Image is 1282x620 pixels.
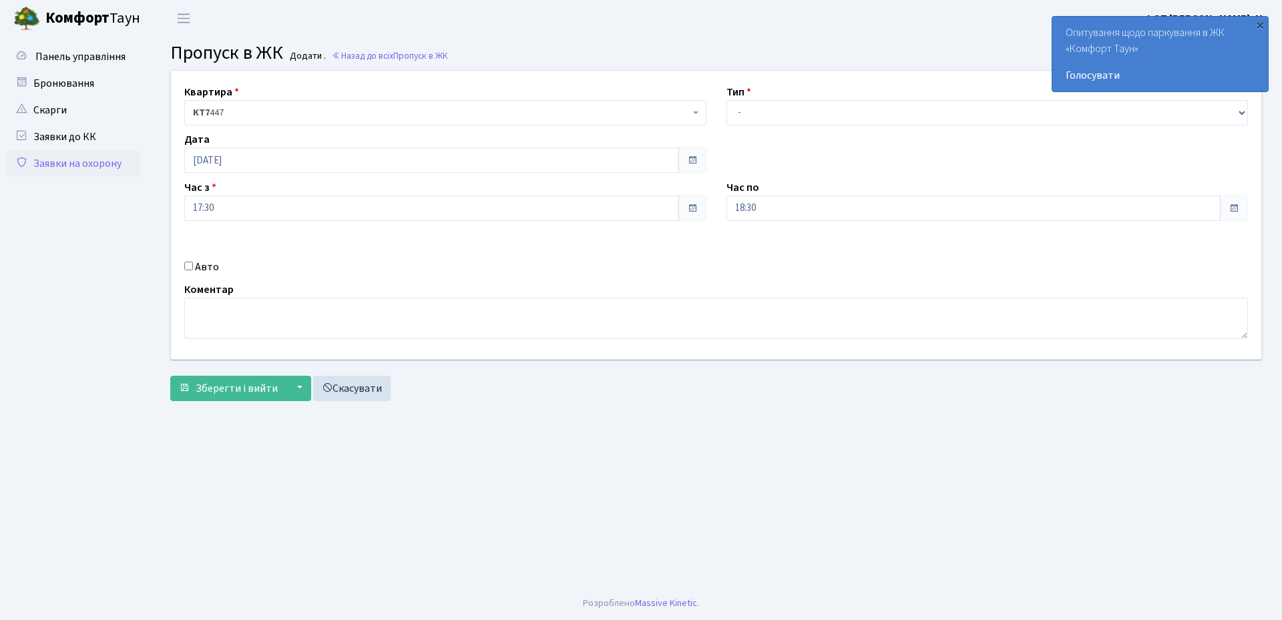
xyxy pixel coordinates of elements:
span: Пропуск в ЖК [393,49,448,62]
button: Зберегти і вийти [170,376,286,401]
div: × [1253,18,1267,31]
label: Час по [726,180,759,196]
a: ФОП [PERSON_NAME]. Н. [1144,11,1266,27]
a: Massive Kinetic [635,596,697,610]
a: Скасувати [313,376,391,401]
b: КТ7 [193,106,210,119]
span: Зберегти і вийти [196,381,278,396]
label: Авто [195,259,219,275]
b: Комфорт [45,7,110,29]
img: logo.png [13,5,40,32]
a: Заявки до КК [7,123,140,150]
button: Переключити навігацію [167,7,200,29]
span: Панель управління [35,49,126,64]
label: Тип [726,84,751,100]
div: Опитування щодо паркування в ЖК «Комфорт Таун» [1052,17,1268,91]
span: <b>КТ7</b>&nbsp;&nbsp;&nbsp;447 [193,106,690,119]
a: Скарги [7,97,140,123]
b: ФОП [PERSON_NAME]. Н. [1144,11,1266,26]
a: Заявки на охорону [7,150,140,177]
a: Назад до всіхПропуск в ЖК [332,49,448,62]
div: Розроблено . [583,596,699,611]
label: Дата [184,131,210,147]
span: Таун [45,7,140,30]
label: Коментар [184,282,234,298]
a: Бронювання [7,70,140,97]
span: <b>КТ7</b>&nbsp;&nbsp;&nbsp;447 [184,100,706,125]
a: Панель управління [7,43,140,70]
span: Пропуск в ЖК [170,39,283,66]
label: Квартира [184,84,239,100]
a: Голосувати [1066,67,1255,83]
label: Час з [184,180,216,196]
small: Додати . [287,51,326,62]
